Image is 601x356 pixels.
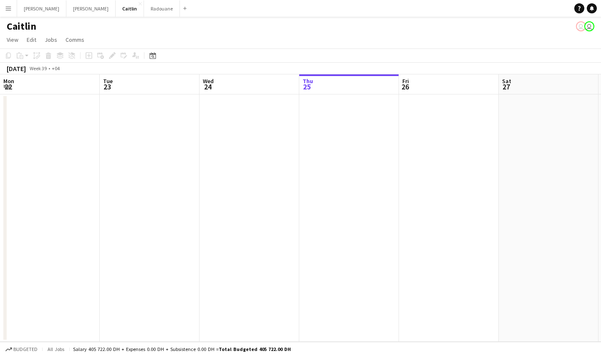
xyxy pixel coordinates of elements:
span: All jobs [46,346,66,352]
span: 23 [102,82,113,92]
a: View [3,34,22,45]
div: [DATE] [7,64,26,73]
app-user-avatar: Caitlin Aldendorff [584,21,594,31]
span: 27 [501,82,511,92]
span: Comms [66,36,84,43]
button: Radouane [144,0,180,17]
button: Caitlin [116,0,144,17]
app-user-avatar: Caitlin Aldendorff [576,21,586,31]
a: Comms [62,34,88,45]
span: Mon [3,77,14,85]
span: 26 [401,82,409,92]
a: Edit [23,34,40,45]
span: Budgeted [13,346,38,352]
span: Edit [27,36,36,43]
span: Thu [303,77,313,85]
span: Wed [203,77,214,85]
span: 22 [2,82,14,92]
span: Week 39 [28,65,48,71]
div: Salary 405 722.00 DH + Expenses 0.00 DH + Subsistence 0.00 DH = [73,346,291,352]
h1: Caitlin [7,20,36,33]
span: 25 [301,82,313,92]
span: Fri [402,77,409,85]
span: Tue [103,77,113,85]
div: +04 [52,65,60,71]
span: Total Budgeted 405 722.00 DH [219,346,291,352]
button: Budgeted [4,345,39,354]
span: 24 [202,82,214,92]
a: Jobs [41,34,61,45]
button: [PERSON_NAME] [17,0,66,17]
span: Sat [502,77,511,85]
span: Jobs [45,36,57,43]
button: [PERSON_NAME] [66,0,116,17]
span: View [7,36,18,43]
